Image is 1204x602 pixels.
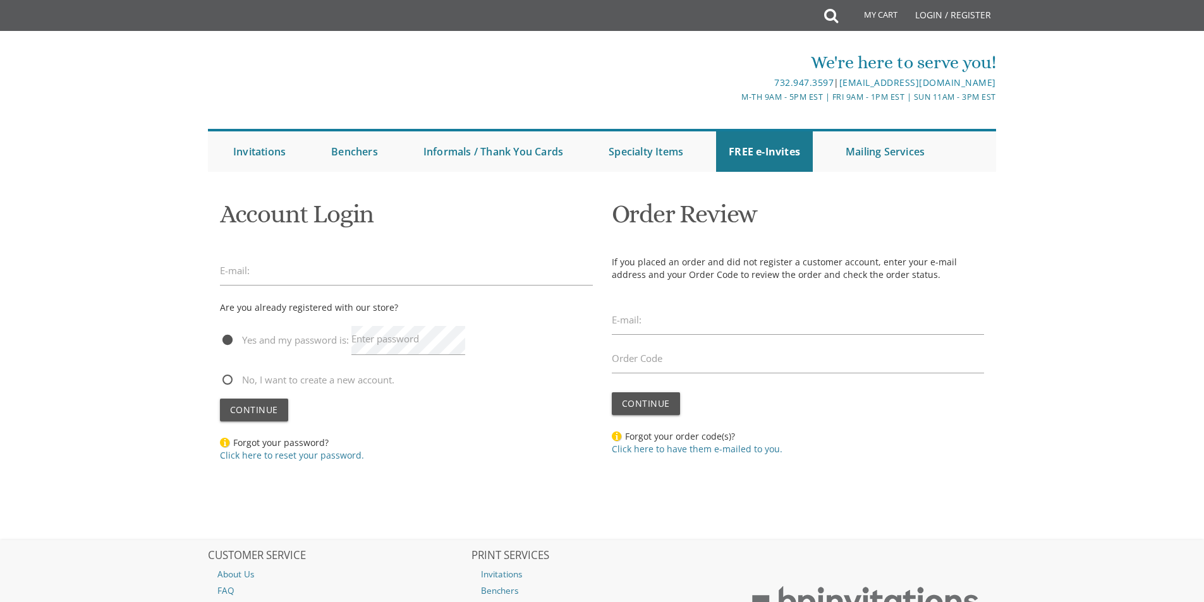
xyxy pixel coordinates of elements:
[220,200,593,238] h1: Account Login
[612,430,622,442] img: Forgot your order code(s)?
[612,200,985,238] h1: Order Review
[319,131,391,172] a: Benchers
[220,300,398,315] div: Are you already registered with our store?
[612,256,985,281] p: If you placed an order and did not register a customer account, enter your e-mail address and you...
[622,397,670,409] span: Continue
[471,550,733,562] h2: PRINT SERVICES
[612,352,662,365] label: Order Code
[411,131,576,172] a: Informals / Thank You Cards
[471,582,733,599] a: Benchers
[220,436,230,448] img: Forgot your password?
[716,131,813,172] a: FREE e-Invites
[774,76,834,88] a: 732.947.3597
[833,131,937,172] a: Mailing Services
[220,449,364,461] a: Click here to reset your password.
[612,430,782,455] span: Forgot your order code(s)?
[230,404,278,416] span: Continue
[471,75,996,90] div: |
[612,313,642,327] label: E-mail:
[837,1,906,33] a: My Cart
[208,550,470,562] h2: CUSTOMER SERVICE
[221,131,298,172] a: Invitations
[220,399,288,421] button: Continue
[208,566,470,582] a: About Us
[220,332,349,348] span: Yes and my password is:
[839,76,996,88] a: [EMAIL_ADDRESS][DOMAIN_NAME]
[220,372,394,388] span: No, I want to create a new account.
[351,332,419,346] label: Enter password
[220,436,364,461] span: Forgot your password?
[471,50,996,75] div: We're here to serve you!
[208,582,470,599] a: FAQ
[220,264,250,277] label: E-mail:
[596,131,696,172] a: Specialty Items
[471,90,996,104] div: M-Th 9am - 5pm EST | Fri 9am - 1pm EST | Sun 11am - 3pm EST
[471,566,733,582] a: Invitations
[612,443,782,455] a: Click here to have them e-mailed to you.
[612,392,680,415] button: Continue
